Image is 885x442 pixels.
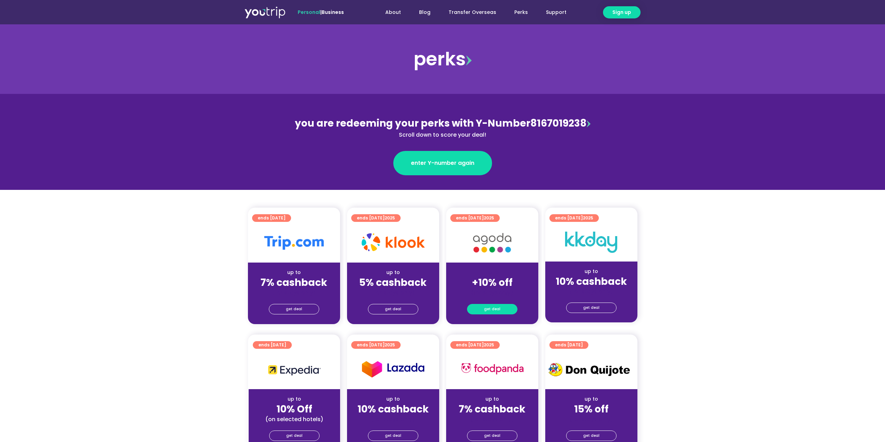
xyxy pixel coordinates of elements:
[253,341,292,349] a: ends [DATE]
[484,342,494,348] span: 2025
[254,395,335,403] div: up to
[574,402,609,416] strong: 15% off
[612,9,631,16] span: Sign up
[269,304,319,314] a: get deal
[359,276,427,289] strong: 5% cashback
[260,276,327,289] strong: 7% cashback
[410,6,440,19] a: Blog
[385,304,401,314] span: get deal
[450,341,500,349] a: ends [DATE]2025
[258,341,286,349] span: ends [DATE]
[376,6,410,19] a: About
[555,214,593,222] span: ends [DATE]
[295,116,530,130] span: you are redeeming your perks with Y-Number
[385,431,401,441] span: get deal
[292,131,594,139] div: Scroll down to score your deal!
[551,395,632,403] div: up to
[393,151,492,175] a: enter Y-number again
[537,6,576,19] a: Support
[254,289,335,296] div: (for stays only)
[551,268,632,275] div: up to
[351,214,401,222] a: ends [DATE]2025
[450,214,500,222] a: ends [DATE]2025
[484,215,494,221] span: 2025
[368,304,418,314] a: get deal
[353,416,434,423] div: (for stays only)
[351,341,401,349] a: ends [DATE]2025
[286,304,302,314] span: get deal
[452,289,533,296] div: (for stays only)
[484,431,500,441] span: get deal
[566,303,617,313] a: get deal
[298,9,344,16] span: |
[583,431,600,441] span: get deal
[484,304,500,314] span: get deal
[276,402,312,416] strong: 10% Off
[551,416,632,423] div: (for stays only)
[467,304,517,314] a: get deal
[269,431,320,441] a: get deal
[385,342,395,348] span: 2025
[353,289,434,296] div: (for stays only)
[411,159,474,167] span: enter Y-number again
[357,341,395,349] span: ends [DATE]
[603,6,641,18] a: Sign up
[254,269,335,276] div: up to
[298,9,320,16] span: Personal
[322,9,344,16] a: Business
[452,395,533,403] div: up to
[452,416,533,423] div: (for stays only)
[254,416,335,423] div: (on selected hotels)
[286,431,303,441] span: get deal
[505,6,537,19] a: Perks
[252,214,291,222] a: ends [DATE]
[353,269,434,276] div: up to
[368,431,418,441] a: get deal
[459,402,525,416] strong: 7% cashback
[292,116,594,139] div: 8167019238
[472,276,513,289] strong: +10% off
[357,214,395,222] span: ends [DATE]
[556,275,627,288] strong: 10% cashback
[258,214,285,222] span: ends [DATE]
[440,6,505,19] a: Transfer Overseas
[583,215,593,221] span: 2025
[456,341,494,349] span: ends [DATE]
[456,214,494,222] span: ends [DATE]
[583,303,600,313] span: get deal
[385,215,395,221] span: 2025
[549,341,588,349] a: ends [DATE]
[467,431,517,441] a: get deal
[363,6,576,19] nav: Menu
[549,214,599,222] a: ends [DATE]2025
[357,402,429,416] strong: 10% cashback
[566,431,617,441] a: get deal
[486,269,499,276] span: up to
[353,395,434,403] div: up to
[551,288,632,295] div: (for stays only)
[555,341,583,349] span: ends [DATE]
